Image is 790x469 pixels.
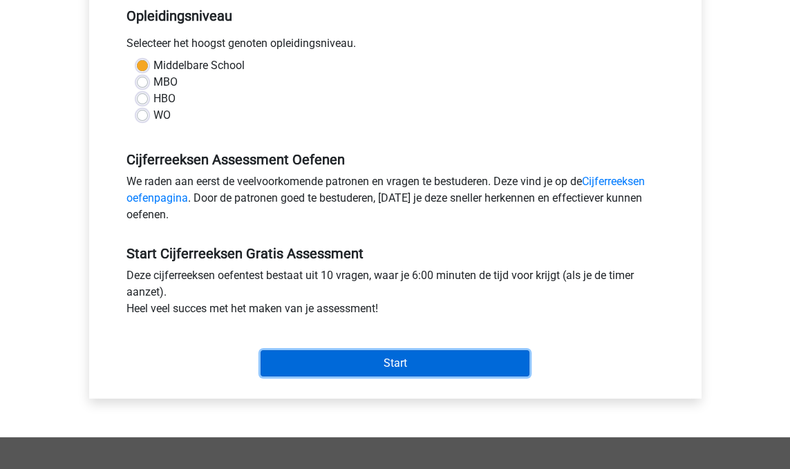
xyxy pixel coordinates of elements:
[153,90,176,107] label: HBO
[153,74,178,90] label: MBO
[116,173,675,229] div: We raden aan eerst de veelvoorkomende patronen en vragen te bestuderen. Deze vind je op de . Door...
[126,151,664,168] h5: Cijferreeksen Assessment Oefenen
[126,245,664,262] h5: Start Cijferreeksen Gratis Assessment
[153,57,245,74] label: Middelbare School
[261,350,529,376] input: Start
[116,267,675,323] div: Deze cijferreeksen oefentest bestaat uit 10 vragen, waar je 6:00 minuten de tijd voor krijgt (als...
[153,107,171,124] label: WO
[126,2,664,30] h5: Opleidingsniveau
[116,35,675,57] div: Selecteer het hoogst genoten opleidingsniveau.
